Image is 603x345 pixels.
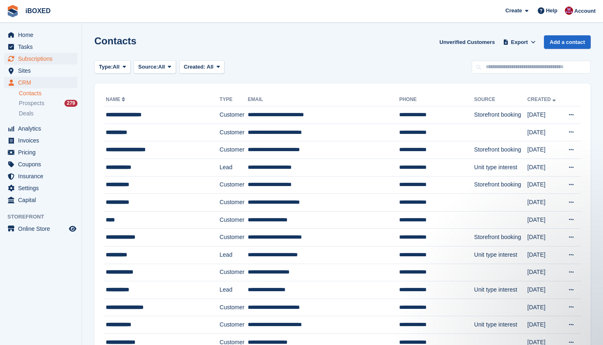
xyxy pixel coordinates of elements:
[4,65,78,76] a: menu
[474,229,528,246] td: Storefront booking
[436,35,498,49] a: Unverified Customers
[219,246,248,264] td: Lead
[94,60,130,74] button: Type: All
[528,264,562,281] td: [DATE]
[19,99,78,108] a: Prospects 279
[528,211,562,229] td: [DATE]
[219,93,248,106] th: Type
[248,93,399,106] th: Email
[219,141,248,159] td: Customer
[19,90,78,97] a: Contacts
[528,229,562,246] td: [DATE]
[4,29,78,41] a: menu
[528,246,562,264] td: [DATE]
[528,281,562,299] td: [DATE]
[4,182,78,194] a: menu
[18,29,67,41] span: Home
[106,97,127,102] a: Name
[544,35,591,49] a: Add a contact
[528,106,562,124] td: [DATE]
[399,93,474,106] th: Phone
[474,106,528,124] td: Storefront booking
[546,7,557,15] span: Help
[474,246,528,264] td: Unit type interest
[68,224,78,234] a: Preview store
[18,123,67,134] span: Analytics
[528,194,562,212] td: [DATE]
[19,109,78,118] a: Deals
[474,316,528,334] td: Unit type interest
[219,124,248,141] td: Customer
[18,182,67,194] span: Settings
[219,159,248,176] td: Lead
[18,77,67,88] span: CRM
[99,63,113,71] span: Type:
[528,176,562,194] td: [DATE]
[219,176,248,194] td: Customer
[19,110,34,117] span: Deals
[511,38,528,46] span: Export
[4,123,78,134] a: menu
[184,64,206,70] span: Created:
[474,141,528,159] td: Storefront booking
[4,147,78,158] a: menu
[528,124,562,141] td: [DATE]
[219,264,248,281] td: Customer
[219,229,248,246] td: Customer
[4,53,78,64] a: menu
[528,159,562,176] td: [DATE]
[94,35,137,46] h1: Contacts
[19,99,44,107] span: Prospects
[64,100,78,107] div: 279
[18,135,67,146] span: Invoices
[528,316,562,334] td: [DATE]
[4,77,78,88] a: menu
[113,63,120,71] span: All
[4,194,78,206] a: menu
[7,5,19,17] img: stora-icon-8386f47178a22dfd0bd8f6a31ec36ba5ce8667c1dd55bd0f319d3a0aa187defe.svg
[4,223,78,235] a: menu
[18,194,67,206] span: Capital
[4,135,78,146] a: menu
[18,65,67,76] span: Sites
[474,176,528,194] td: Storefront booking
[528,97,557,102] a: Created
[18,223,67,235] span: Online Store
[219,194,248,212] td: Customer
[4,159,78,170] a: menu
[134,60,176,74] button: Source: All
[18,170,67,182] span: Insurance
[4,170,78,182] a: menu
[474,281,528,299] td: Unit type interest
[18,53,67,64] span: Subscriptions
[219,211,248,229] td: Customer
[219,316,248,334] td: Customer
[474,93,528,106] th: Source
[565,7,573,15] img: Amanda Forder
[7,213,82,221] span: Storefront
[18,159,67,170] span: Coupons
[219,281,248,299] td: Lead
[18,41,67,53] span: Tasks
[219,106,248,124] td: Customer
[505,7,522,15] span: Create
[22,4,54,18] a: iBOXED
[219,299,248,316] td: Customer
[528,141,562,159] td: [DATE]
[207,64,214,70] span: All
[501,35,537,49] button: Export
[158,63,165,71] span: All
[4,41,78,53] a: menu
[574,7,596,15] span: Account
[138,63,158,71] span: Source:
[18,147,67,158] span: Pricing
[528,299,562,316] td: [DATE]
[474,159,528,176] td: Unit type interest
[179,60,224,74] button: Created: All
